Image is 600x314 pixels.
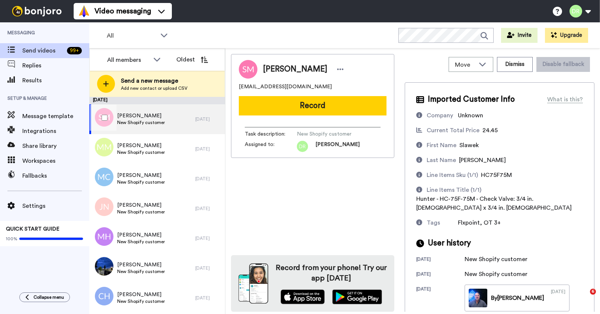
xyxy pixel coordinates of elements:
div: [DATE] [89,97,225,104]
button: Upgrade [545,28,588,43]
span: New Shopify customer [117,239,165,245]
div: [DATE] [195,295,221,301]
div: First Name [427,141,456,150]
span: Collapse menu [33,294,64,300]
div: Current Total Price [427,126,479,135]
div: [DATE] [195,206,221,212]
button: Dismiss [497,57,533,72]
button: Disable fallback [536,57,590,72]
div: Company [427,111,453,120]
button: Invite [501,28,538,43]
img: appstore [280,289,325,304]
span: Settings [22,202,89,210]
span: Add new contact or upload CSV [121,85,187,91]
div: All members [107,55,150,64]
button: Collapse menu [19,292,70,302]
span: User history [428,238,471,249]
span: Move [455,60,475,69]
div: [DATE] [195,116,221,122]
div: [DATE] [195,265,221,271]
div: Line Items Sku (1/1) [427,171,478,180]
img: jn.png [95,197,113,216]
div: [DATE] [416,286,465,311]
span: [EMAIL_ADDRESS][DOMAIN_NAME] [239,83,332,91]
span: [PERSON_NAME] [263,64,327,75]
span: 100% [6,236,17,242]
span: Assigned to: [245,141,297,152]
button: Oldest [171,52,214,67]
div: [DATE] [195,235,221,241]
span: 24.45 [482,127,498,133]
span: New Shopify customer [117,120,165,126]
span: Unknown [458,112,483,118]
span: [PERSON_NAME] [117,172,165,179]
img: mm.png [95,138,113,156]
span: [PERSON_NAME] [117,231,165,239]
span: [PERSON_NAME] [459,157,506,163]
span: Share library [22,142,89,150]
span: [PERSON_NAME] [315,141,360,152]
button: Record [239,96,386,115]
span: Hunter - HC-75F-75M - Check Valve: 3/4 in. [DEMOGRAPHIC_DATA] x 3/4 in. [DEMOGRAPHIC_DATA] [416,196,572,211]
h4: Record from your phone! Try our app [DATE] [276,263,387,283]
div: By [PERSON_NAME] [491,294,544,302]
span: Task description : [245,130,297,138]
span: Imported Customer Info [428,94,515,105]
span: Send a new message [121,76,187,85]
span: Replies [22,61,89,70]
span: New Shopify customer [117,209,165,215]
div: 99 + [67,47,82,54]
span: [PERSON_NAME] [117,112,165,120]
img: mh.png [95,227,113,246]
span: Slawek [459,142,479,148]
span: [PERSON_NAME] [117,261,165,269]
iframe: Intercom live chat [575,289,593,307]
a: By[PERSON_NAME][DATE] [465,285,569,311]
span: New Shopify customer [117,149,165,155]
span: HC75F75M [481,172,512,178]
div: [DATE] [551,289,565,307]
img: mc.png [95,168,113,186]
span: All [107,31,157,40]
div: What is this? [547,95,583,104]
div: Line Items Title (1/1) [427,185,481,194]
div: New Shopify customer [465,270,527,279]
span: [PERSON_NAME] [117,142,165,149]
img: Image of Slawek Miazga [239,60,257,79]
span: Fallbacks [22,171,89,180]
span: [PERSON_NAME] [117,291,165,298]
div: [DATE] [416,256,465,264]
span: New Shopify customer [297,130,368,138]
span: Workspaces [22,156,89,165]
div: Last Name [427,156,456,165]
span: Message template [22,112,89,121]
span: New Shopify customer [117,269,165,275]
span: New Shopify customer [117,298,165,304]
div: New Shopify customer [465,255,527,264]
span: New Shopify customer [117,179,165,185]
span: Flxpoint, OT 3+ [458,220,501,226]
img: vm-color.svg [78,5,90,17]
img: playstore [332,289,382,304]
span: [PERSON_NAME] [117,202,165,209]
span: Results [22,76,89,85]
span: 6 [590,289,596,295]
div: [DATE] [416,271,465,279]
div: Tags [427,218,440,227]
img: download [238,263,268,304]
span: Integrations [22,127,89,136]
div: [DATE] [195,176,221,182]
div: [DATE] [195,146,221,152]
img: ch.png [95,287,113,305]
span: Send videos [22,46,64,55]
img: c704db71-08ab-4c06-abe0-97a090f41d7e.jpg [95,257,113,276]
span: Video messaging [94,6,151,16]
span: QUICK START GUIDE [6,226,60,232]
img: dr.png [297,141,308,152]
img: a1e6e57e-e60d-4f90-88bb-eb60973ffb45-thumb.jpg [469,289,487,307]
img: bj-logo-header-white.svg [9,6,65,16]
